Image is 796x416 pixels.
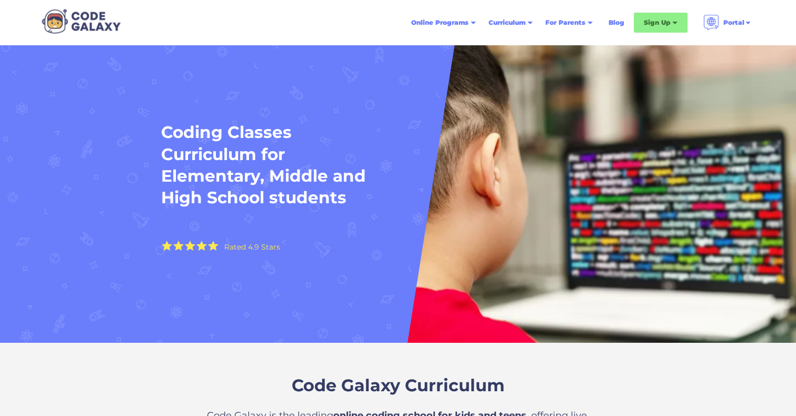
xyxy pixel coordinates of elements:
[644,17,670,28] div: Sign Up
[161,122,372,209] h1: Coding Classes Curriculum for Elementary, Middle and High School students
[208,241,218,251] img: Yellow Star - the Code Galaxy
[173,241,184,251] img: Yellow Star - the Code Galaxy
[196,241,207,251] img: Yellow Star - the Code Galaxy
[411,17,469,28] div: Online Programs
[723,17,744,28] div: Portal
[185,241,195,251] img: Yellow Star - the Code Galaxy
[602,13,631,32] a: Blog
[489,17,525,28] div: Curriculum
[545,17,585,28] div: For Parents
[162,241,172,251] img: Yellow Star - the Code Galaxy
[224,243,280,251] div: Rated 4.9 Stars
